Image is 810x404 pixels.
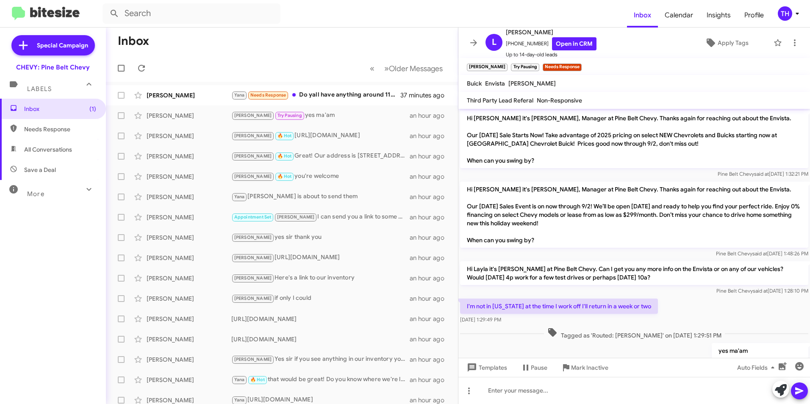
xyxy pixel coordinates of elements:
[24,105,96,113] span: Inbox
[277,133,292,138] span: 🔥 Hot
[147,254,231,262] div: [PERSON_NAME]
[683,35,769,50] button: Apply Tags
[384,63,389,74] span: »
[24,145,72,154] span: All Conversations
[231,315,410,323] div: [URL][DOMAIN_NAME]
[231,253,410,263] div: [URL][DOMAIN_NAME]
[410,315,451,323] div: an hour ago
[658,3,700,28] a: Calendar
[410,274,451,282] div: an hour ago
[250,377,265,382] span: 🔥 Hot
[231,212,410,222] div: I can send you a link to some other ones we have
[730,360,785,375] button: Auto Fields
[231,335,410,343] div: [URL][DOMAIN_NAME]
[231,131,410,141] div: [URL][DOMAIN_NAME]
[118,34,149,48] h1: Inbox
[410,233,451,242] div: an hour ago
[410,111,451,120] div: an hour ago
[410,335,451,343] div: an hour ago
[379,60,448,77] button: Next
[147,152,231,160] div: [PERSON_NAME]
[231,232,410,242] div: yes sir thank you
[234,397,245,403] span: Yana
[508,80,556,87] span: [PERSON_NAME]
[778,6,792,21] div: TH
[712,343,808,358] p: yes ma'am
[231,90,400,100] div: Do yall have anything around 11,000 or 12,000
[370,63,374,74] span: «
[627,3,658,28] a: Inbox
[37,41,88,50] span: Special Campaign
[492,36,497,49] span: L
[365,60,448,77] nav: Page navigation example
[410,213,451,221] div: an hour ago
[231,293,410,303] div: if only I could
[410,254,451,262] div: an hour ago
[754,171,769,177] span: said at
[460,111,808,168] p: Hi [PERSON_NAME] it's [PERSON_NAME], Manager at Pine Belt Chevy. Thanks again for reaching out ab...
[231,354,410,364] div: Yes sir if you see anything in our inventory you might like please let me know
[460,261,808,285] p: Hi Layla it's [PERSON_NAME] at Pine Belt Chevy. Can I get you any more info on the Envista or on ...
[147,172,231,181] div: [PERSON_NAME]
[543,64,582,71] small: Needs Response
[365,60,380,77] button: Previous
[410,152,451,160] div: an hour ago
[234,214,272,220] span: Appointment Set
[234,377,245,382] span: Yana
[514,360,554,375] button: Pause
[467,97,533,104] span: Third Party Lead Referal
[552,37,596,50] a: Open in CRM
[467,64,508,71] small: [PERSON_NAME]
[460,316,501,323] span: [DATE] 1:29:49 PM
[147,213,231,221] div: [PERSON_NAME]
[277,174,292,179] span: 🔥 Hot
[147,91,231,100] div: [PERSON_NAME]
[250,92,286,98] span: Needs Response
[571,360,608,375] span: Mark Inactive
[147,315,231,323] div: [PERSON_NAME]
[737,360,778,375] span: Auto Fields
[24,125,96,133] span: Needs Response
[147,335,231,343] div: [PERSON_NAME]
[738,3,771,28] a: Profile
[511,64,539,71] small: Try Pausing
[89,105,96,113] span: (1)
[506,27,596,37] span: [PERSON_NAME]
[410,172,451,181] div: an hour ago
[231,151,410,161] div: Great! Our address is [STREET_ADDRESS]
[147,111,231,120] div: [PERSON_NAME]
[718,35,749,50] span: Apply Tags
[147,376,231,384] div: [PERSON_NAME]
[231,192,410,202] div: [PERSON_NAME] is about to send them
[389,64,443,73] span: Older Messages
[147,294,231,303] div: [PERSON_NAME]
[234,133,272,138] span: [PERSON_NAME]
[753,288,768,294] span: said at
[234,194,245,199] span: Yana
[771,6,801,21] button: TH
[410,132,451,140] div: an hour ago
[231,273,410,283] div: Here's a link to our inventory
[24,166,56,174] span: Save a Deal
[147,193,231,201] div: [PERSON_NAME]
[234,296,272,301] span: [PERSON_NAME]
[460,182,808,248] p: Hi [PERSON_NAME] it's [PERSON_NAME], Manager at Pine Belt Chevy. Thanks again for reaching out ab...
[410,294,451,303] div: an hour ago
[410,193,451,201] div: an hour ago
[458,360,514,375] button: Templates
[531,360,547,375] span: Pause
[467,80,482,87] span: Buick
[234,255,272,260] span: [PERSON_NAME]
[277,153,292,159] span: 🔥 Hot
[231,375,410,385] div: that would be great! Do you know where we're located at on 98?
[16,63,90,72] div: CHEVY: Pine Belt Chevy
[27,190,44,198] span: More
[716,288,808,294] span: Pine Belt Chevy [DATE] 1:28:10 PM
[234,235,272,240] span: [PERSON_NAME]
[460,299,658,314] p: I'm not in [US_STATE] at the time I work off I'll return in a week or two
[410,355,451,364] div: an hour ago
[147,132,231,140] div: [PERSON_NAME]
